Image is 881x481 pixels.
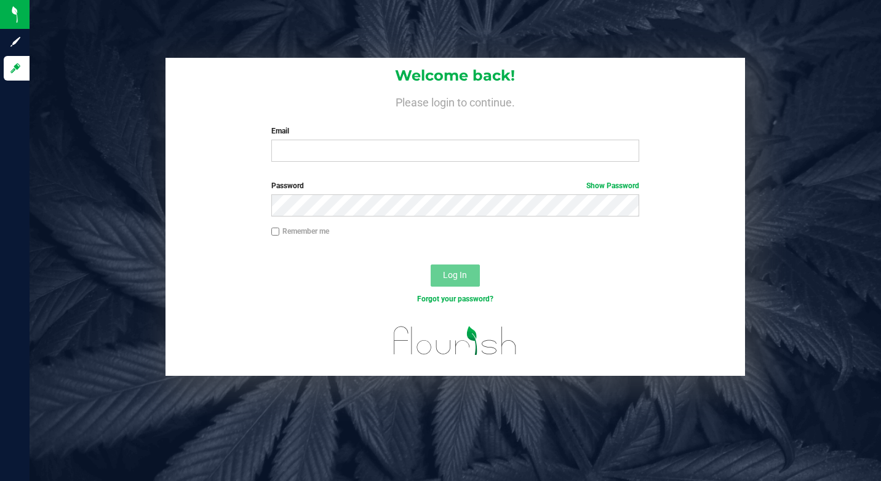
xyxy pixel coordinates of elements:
span: Password [271,181,304,190]
input: Remember me [271,228,280,236]
label: Remember me [271,226,329,237]
button: Log In [431,264,480,287]
span: Log In [443,270,467,280]
img: flourish_logo.svg [383,317,528,364]
h1: Welcome back! [165,68,746,84]
a: Show Password [586,181,639,190]
h4: Please login to continue. [165,93,746,108]
inline-svg: Sign up [9,36,22,48]
label: Email [271,125,639,137]
a: Forgot your password? [417,295,493,303]
inline-svg: Log in [9,62,22,74]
